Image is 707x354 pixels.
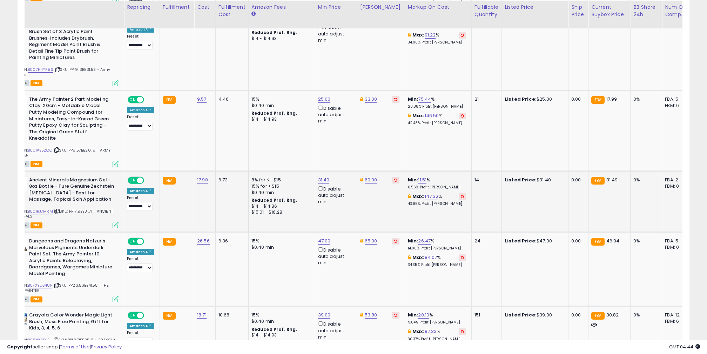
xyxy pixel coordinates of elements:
[251,11,256,17] small: Amazon Fees.
[197,312,207,319] a: 18.71
[31,80,42,86] span: FBA
[128,313,137,319] span: ON
[665,96,688,102] div: FBA: 5
[633,312,656,318] div: 0%
[163,177,176,185] small: FBA
[251,4,312,11] div: Amazon Fees
[251,326,297,332] b: Reduced Prof. Rng.
[318,238,331,245] a: 47.00
[127,26,154,33] div: Amazon AI *
[127,115,154,131] div: Preset:
[606,96,617,102] span: 17.99
[425,254,437,261] a: 84.07
[412,328,425,335] b: Max:
[143,177,154,183] span: OFF
[251,177,310,183] div: 8% for <= $15
[408,32,466,45] div: %
[474,177,496,183] div: 14
[408,262,466,267] p: 34.35% Profit [PERSON_NAME]
[606,312,619,318] span: 30.82
[197,96,207,103] a: 9.57
[251,238,310,244] div: 15%
[197,238,210,245] a: 26.56
[218,177,243,183] div: 6.73
[505,96,537,102] b: Listed Price:
[505,238,537,244] b: Listed Price:
[251,189,310,196] div: $0.40 min
[127,249,154,255] div: Amazon AI *
[251,318,310,325] div: $0.40 min
[633,238,656,244] div: 0%
[606,176,618,183] span: 31.49
[143,313,154,319] span: OFF
[591,4,627,18] div: Current Buybox Price
[408,254,466,267] div: %
[163,312,176,320] small: FBA
[408,96,466,109] div: %
[591,238,604,246] small: FBA
[13,147,111,158] span: | SKU: PP9.57BE20.19 - ARMY PAINTER
[251,203,310,209] div: $14 - $14.86
[218,4,245,18] div: Fulfillment Cost
[128,177,137,183] span: ON
[127,256,154,272] div: Preset:
[251,110,297,116] b: Reduced Prof. Rng.
[633,4,659,18] div: BB Share 24h.
[218,312,243,318] div: 10.68
[408,177,466,190] div: %
[128,239,137,245] span: ON
[29,238,114,279] b: Dungeons and Dragons Nolzur’s Marvelous Pigments Underdark Paint Set, The Army Painter 10 Acrylic...
[418,96,431,103] a: 75.44
[408,104,466,109] p: 28.88% Profit [PERSON_NAME]
[408,201,466,206] p: 43.95% Profit [PERSON_NAME]
[425,112,439,119] a: 146.50
[365,238,377,245] a: 65.00
[127,188,154,194] div: Amazon AI *
[60,343,90,350] a: Terms of Use
[408,320,466,325] p: 9.64% Profit [PERSON_NAME]
[143,239,154,245] span: OFF
[505,312,563,318] div: $39.00
[365,176,377,183] a: 60.00
[425,193,439,200] a: 147.32
[31,296,42,302] span: FBA
[318,4,354,11] div: Min Price
[408,193,466,206] div: %
[665,318,688,325] div: FBM: 6
[127,4,157,11] div: Repricing
[318,104,352,125] div: Disable auto adjust min
[128,96,137,102] span: ON
[408,4,469,11] div: Markup on Cost
[665,244,688,251] div: FBM: 0
[505,4,565,11] div: Listed Price
[669,343,700,350] span: 2025-10-6 04:44 GMT
[127,107,154,113] div: Amazon AI *
[218,96,243,102] div: 4.46
[218,238,243,244] div: 6.36
[665,183,688,189] div: FBM: 0
[474,96,496,102] div: 21
[571,4,585,18] div: Ship Price
[318,246,352,266] div: Disable auto adjust min
[505,177,563,183] div: $31.40
[251,96,310,102] div: 15%
[405,1,471,28] th: The percentage added to the cost of goods (COGS) that forms the calculator for Min & Max prices.
[408,238,418,244] b: Min:
[251,29,297,35] b: Reduced Prof. Rng.
[91,343,122,350] a: Privacy Policy
[412,112,425,119] b: Max:
[251,102,310,109] div: $0.40 min
[571,312,583,318] div: 0.00
[13,282,109,293] span: | SKU: PP26.56BE41.55 - THE ARMYPAINTER
[633,96,656,102] div: 0%
[7,344,122,350] div: seller snap | |
[425,328,437,335] a: 87.33
[197,176,208,183] a: 17.90
[12,4,121,11] div: Title
[408,246,466,251] p: 14.96% Profit [PERSON_NAME]
[360,4,402,11] div: [PERSON_NAME]
[318,176,330,183] a: 31.40
[143,96,154,102] span: OFF
[31,161,42,167] span: FBA
[29,312,114,333] b: Crayola Color Wonder Magic Light Brush, Mess Free Painting, Gift for Kids, 3, 4, 5, 6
